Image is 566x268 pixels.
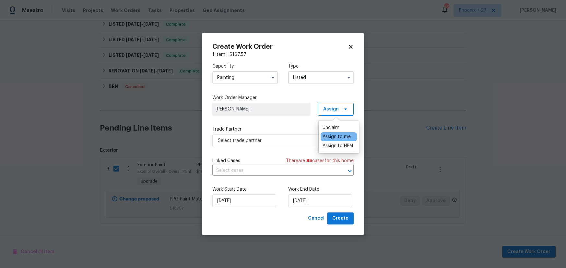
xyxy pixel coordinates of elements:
[288,71,354,84] input: Select...
[212,71,278,84] input: Select...
[218,137,339,144] span: Select trade partner
[212,194,276,207] input: M/D/YYYY
[212,158,240,164] span: Linked Cases
[212,44,348,50] h2: Create Work Order
[327,212,354,224] button: Create
[323,134,351,140] div: Assign to me
[230,52,246,57] span: $ 167.57
[212,126,354,133] label: Trade Partner
[288,194,352,207] input: M/D/YYYY
[288,63,354,70] label: Type
[345,74,353,82] button: Show options
[308,214,324,223] span: Cancel
[216,106,307,112] span: [PERSON_NAME]
[323,106,339,112] span: Assign
[212,63,278,70] label: Capability
[306,159,312,163] span: 85
[212,186,278,193] label: Work Start Date
[269,74,277,82] button: Show options
[305,212,327,224] button: Cancel
[323,143,353,149] div: Assign to HPM
[288,186,354,193] label: Work End Date
[332,214,348,223] span: Create
[212,166,336,176] input: Select cases
[286,158,354,164] span: There are case s for this home
[212,95,354,101] label: Work Order Manager
[345,166,354,175] button: Open
[212,51,354,58] div: 1 item |
[323,124,339,131] div: Unclaim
